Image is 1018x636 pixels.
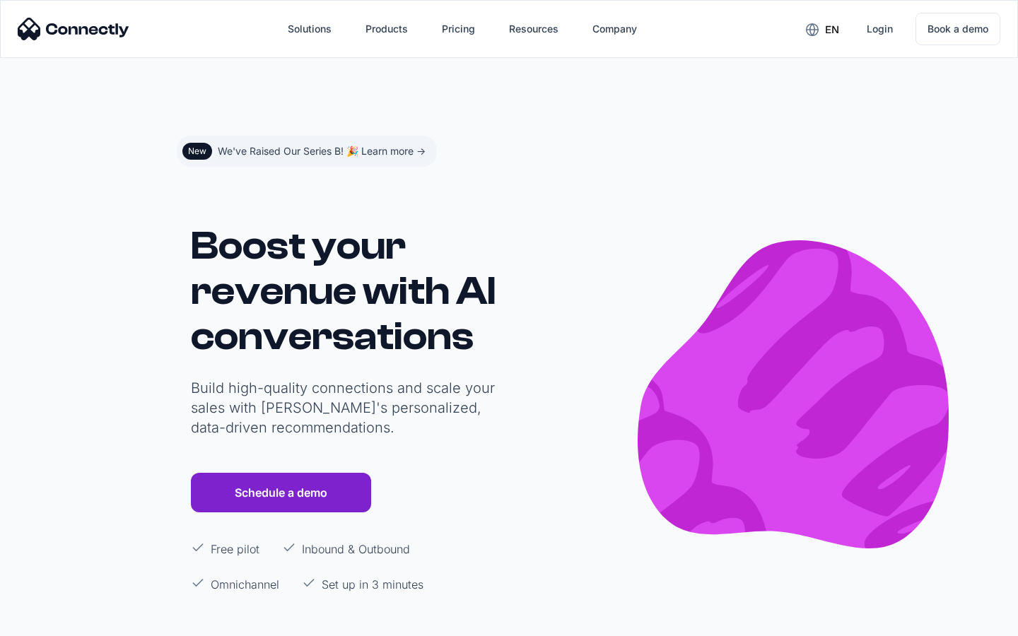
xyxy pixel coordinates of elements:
[431,12,486,46] a: Pricing
[442,19,475,39] div: Pricing
[855,12,904,46] a: Login
[867,19,893,39] div: Login
[18,18,129,40] img: Connectly Logo
[825,20,839,40] div: en
[211,576,279,593] p: Omnichannel
[191,223,502,359] h1: Boost your revenue with AI conversations
[302,541,410,558] p: Inbound & Outbound
[592,19,637,39] div: Company
[365,19,408,39] div: Products
[288,19,332,39] div: Solutions
[28,611,85,631] ul: Language list
[177,136,437,167] a: NewWe've Raised Our Series B! 🎉 Learn more ->
[218,141,426,161] div: We've Raised Our Series B! 🎉 Learn more ->
[191,473,371,512] a: Schedule a demo
[188,146,206,157] div: New
[191,378,502,437] p: Build high-quality connections and scale your sales with [PERSON_NAME]'s personalized, data-drive...
[509,19,558,39] div: Resources
[915,13,1000,45] a: Book a demo
[322,576,423,593] p: Set up in 3 minutes
[14,610,85,631] aside: Language selected: English
[211,541,259,558] p: Free pilot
